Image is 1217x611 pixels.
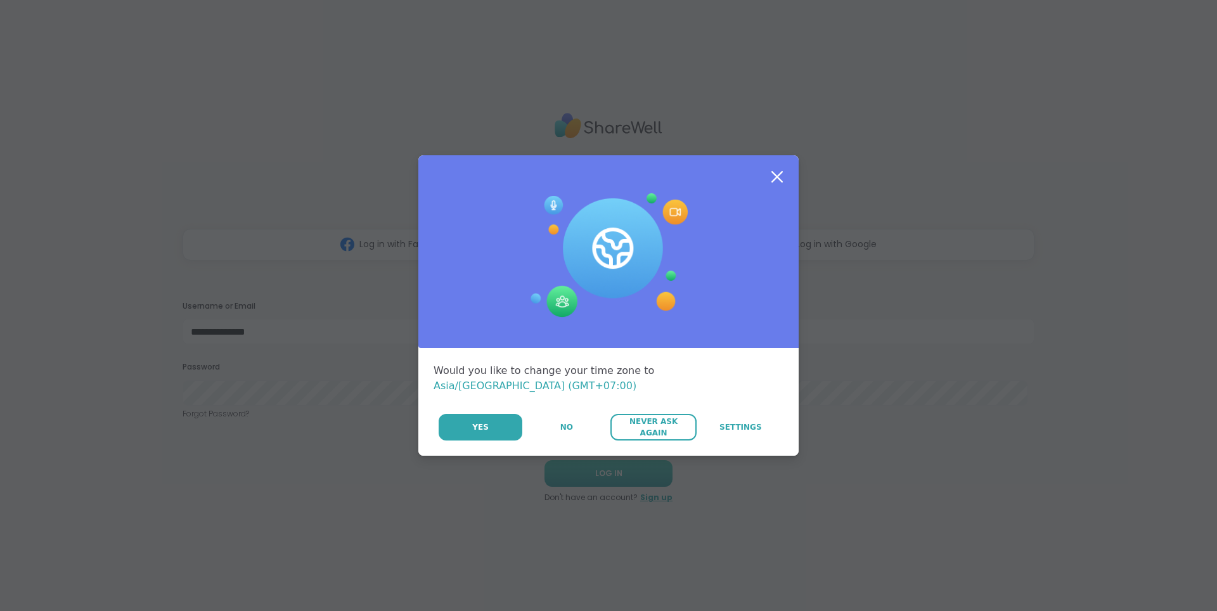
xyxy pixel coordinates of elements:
[524,414,609,441] button: No
[434,363,783,394] div: Would you like to change your time zone to
[439,414,522,441] button: Yes
[698,414,783,441] a: Settings
[617,416,690,439] span: Never Ask Again
[472,421,489,433] span: Yes
[529,193,688,318] img: Session Experience
[434,380,636,392] span: Asia/[GEOGRAPHIC_DATA] (GMT+07:00)
[719,421,762,433] span: Settings
[560,421,573,433] span: No
[610,414,696,441] button: Never Ask Again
